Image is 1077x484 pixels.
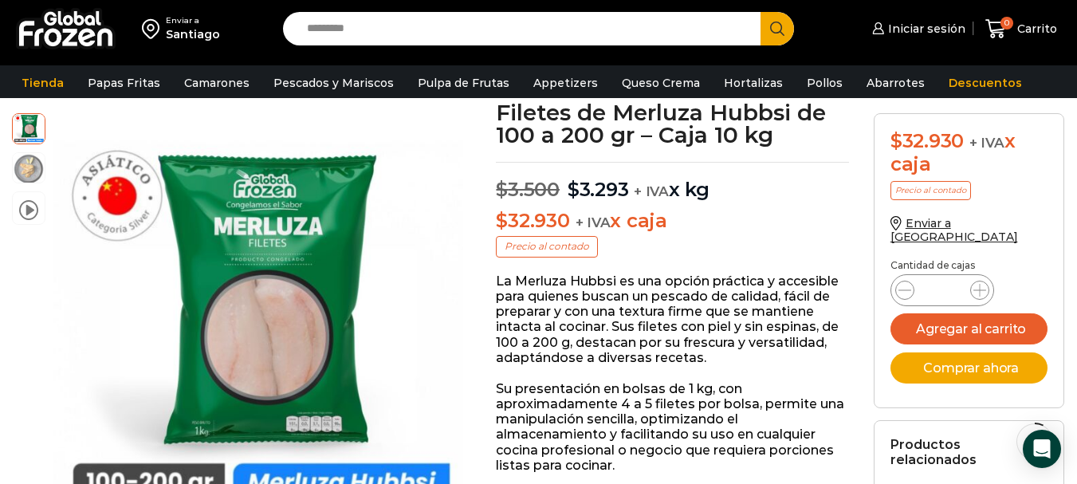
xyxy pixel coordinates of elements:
[799,68,851,98] a: Pollos
[890,129,964,152] bdi: 32.930
[981,10,1061,48] a: 0 Carrito
[761,12,794,45] button: Search button
[496,178,560,201] bdi: 3.500
[496,210,849,233] p: x caja
[496,178,508,201] span: $
[890,216,1018,244] a: Enviar a [GEOGRAPHIC_DATA]
[890,181,971,200] p: Precio al contado
[142,15,166,42] img: address-field-icon.svg
[496,381,849,473] p: Su presentación en bolsas de 1 kg, con aproximadamente 4 a 5 filetes por bolsa, permite una manip...
[496,209,569,232] bdi: 32.930
[525,68,606,98] a: Appetizers
[496,236,598,257] p: Precio al contado
[614,68,708,98] a: Queso Crema
[634,183,669,199] span: + IVA
[13,153,45,185] span: plato-merluza
[969,135,1004,151] span: + IVA
[576,214,611,230] span: + IVA
[884,21,965,37] span: Iniciar sesión
[716,68,791,98] a: Hortalizas
[568,178,580,201] span: $
[568,178,629,201] bdi: 3.293
[496,273,849,365] p: La Merluza Hubbsi es una opción práctica y accesible para quienes buscan un pescado de calidad, f...
[890,313,1048,344] button: Agregar al carrito
[868,13,965,45] a: Iniciar sesión
[927,279,957,301] input: Product quantity
[941,68,1030,98] a: Descuentos
[859,68,933,98] a: Abarrotes
[410,68,517,98] a: Pulpa de Frutas
[890,260,1048,271] p: Cantidad de cajas
[496,162,849,202] p: x kg
[176,68,257,98] a: Camarones
[890,437,1048,467] h2: Productos relacionados
[890,352,1048,384] button: Comprar ahora
[1023,430,1061,468] div: Open Intercom Messenger
[166,26,220,42] div: Santiago
[1000,17,1013,30] span: 0
[265,68,402,98] a: Pescados y Mariscos
[80,68,168,98] a: Papas Fritas
[166,15,220,26] div: Enviar a
[890,130,1048,176] div: x caja
[1013,21,1057,37] span: Carrito
[496,209,508,232] span: $
[496,101,849,146] h1: Filetes de Merluza Hubbsi de 100 a 200 gr – Caja 10 kg
[14,68,72,98] a: Tienda
[13,112,45,144] span: filete de merluza
[890,129,902,152] span: $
